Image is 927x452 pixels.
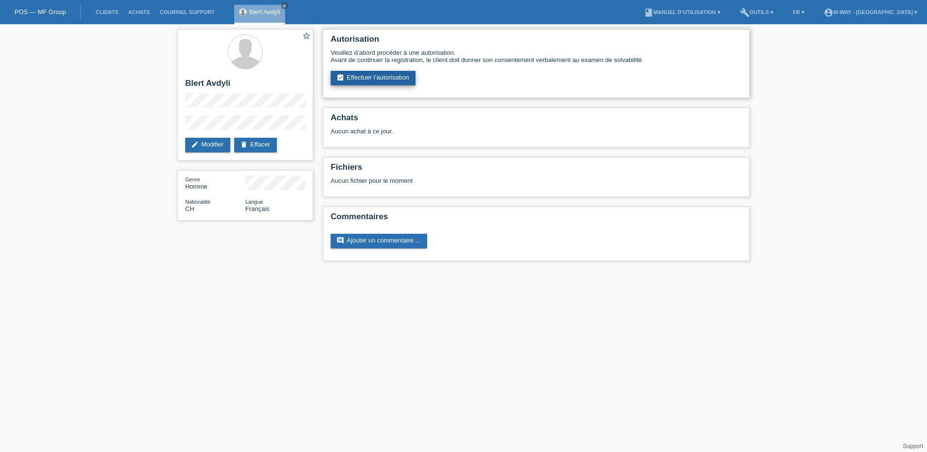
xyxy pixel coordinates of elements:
a: deleteEffacer [234,138,277,152]
h2: Achats [331,113,742,128]
a: Blert Avdyli [249,8,280,16]
a: bookManuel d’utilisation ▾ [639,9,725,15]
a: buildOutils ▾ [735,9,778,15]
div: Homme [185,176,245,190]
i: star_border [302,32,311,40]
h2: Blert Avdyli [185,79,305,93]
i: build [740,8,750,17]
h2: Commentaires [331,212,742,226]
h2: Fichiers [331,162,742,177]
a: Achats [123,9,155,15]
i: account_circle [824,8,833,17]
i: delete [240,141,248,148]
i: comment [336,237,344,244]
a: editModifier [185,138,230,152]
h2: Autorisation [331,34,742,49]
a: star_border [302,32,311,42]
i: close [282,3,287,8]
span: Genre [185,177,200,182]
div: Aucun fichier pour le moment [331,177,627,184]
span: Suisse [185,205,194,212]
a: POS — MF Group [15,8,66,16]
a: commentAjouter un commentaire ... [331,234,427,248]
span: Nationalité [185,199,210,205]
a: account_circlem-way - [GEOGRAPHIC_DATA] ▾ [819,9,922,15]
span: Langue [245,199,263,205]
i: edit [191,141,199,148]
i: assignment_turned_in [336,74,344,81]
div: Aucun achat à ce jour. [331,128,742,142]
a: FR ▾ [788,9,809,15]
a: Courriel Support [155,9,219,15]
i: book [644,8,654,17]
a: Clients [91,9,123,15]
a: close [281,2,288,9]
a: Support [903,443,923,450]
span: Français [245,205,270,212]
a: assignment_turned_inEffectuer l’autorisation [331,71,416,85]
div: Veuillez d’abord procéder à une autorisation. Avant de continuer la registration, le client doit ... [331,49,742,64]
